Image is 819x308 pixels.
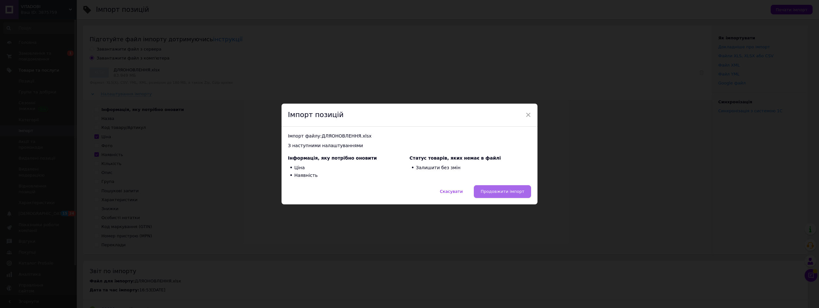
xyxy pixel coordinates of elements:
li: Наявність [288,172,409,180]
div: Імпорт файлу: ДЛЯОНОВЛЕННЯ.xlsx [288,133,531,139]
button: Скасувати [433,185,469,198]
span: Скасувати [440,189,463,194]
span: × [525,109,531,120]
li: Ціна [288,164,409,172]
button: Продовжити імпорт [474,185,531,198]
div: Імпорт позицій [282,104,537,127]
li: Залишити без змін [409,164,531,172]
div: З наступними налаштуваннями [288,143,531,149]
span: Інформація, яку потрібно оновити [288,155,377,161]
span: Продовжити імпорт [481,189,524,194]
span: Статус товарів, яких немає в файлі [409,155,501,161]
